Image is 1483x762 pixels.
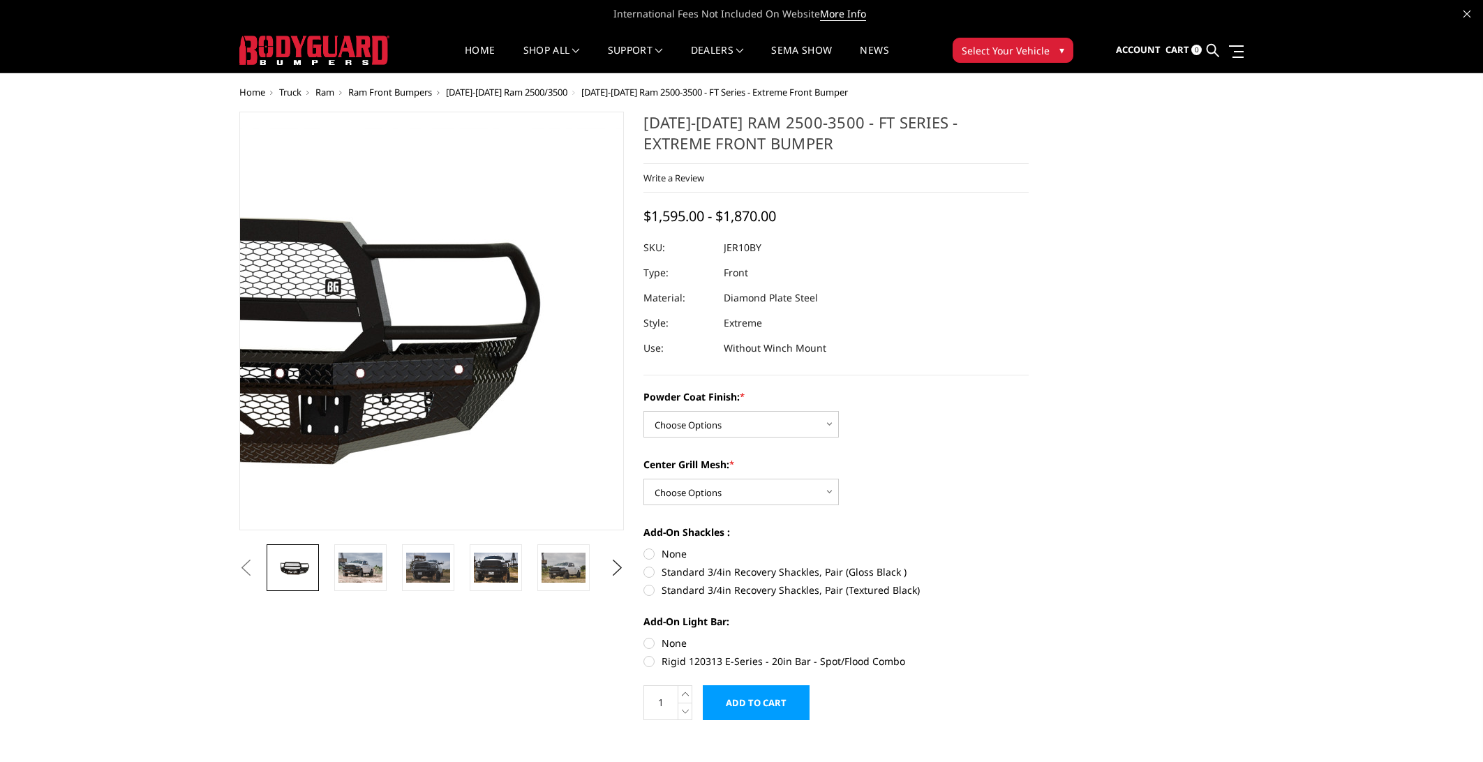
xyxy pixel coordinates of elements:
dd: Diamond Plate Steel [724,285,818,311]
a: Account [1116,31,1161,69]
label: Powder Coat Finish: [643,389,1029,404]
a: Ram [315,86,334,98]
img: 2010-2018 Ram 2500-3500 - FT Series - Extreme Front Bumper [474,553,518,582]
label: Add-On Shackles : [643,525,1029,539]
dd: JER10BY [724,235,761,260]
a: More Info [820,7,866,21]
img: 2010-2018 Ram 2500-3500 - FT Series - Extreme Front Bumper [406,553,450,582]
button: Select Your Vehicle [953,38,1073,63]
a: Home [239,86,265,98]
label: Center Grill Mesh: [643,457,1029,472]
span: ▾ [1059,43,1064,57]
dd: Without Winch Mount [724,336,826,361]
label: None [643,636,1029,650]
h1: [DATE]-[DATE] Ram 2500-3500 - FT Series - Extreme Front Bumper [643,112,1029,164]
dt: Style: [643,311,713,336]
span: 0 [1191,45,1202,55]
a: SEMA Show [771,45,832,73]
dt: SKU: [643,235,713,260]
label: Standard 3/4in Recovery Shackles, Pair (Textured Black) [643,583,1029,597]
span: Cart [1165,43,1189,56]
dd: Extreme [724,311,762,336]
a: Cart 0 [1165,31,1202,69]
a: shop all [523,45,580,73]
span: Select Your Vehicle [962,43,1050,58]
label: None [643,546,1029,561]
a: Ram Front Bumpers [348,86,432,98]
span: Account [1116,43,1161,56]
a: Dealers [691,45,744,73]
span: $1,595.00 - $1,870.00 [643,207,776,225]
dt: Material: [643,285,713,311]
label: Rigid 120313 E-Series - 20in Bar - Spot/Flood Combo [643,654,1029,668]
dd: Front [724,260,748,285]
span: [DATE]-[DATE] Ram 2500-3500 - FT Series - Extreme Front Bumper [581,86,848,98]
dt: Type: [643,260,713,285]
dt: Use: [643,336,713,361]
input: Add to Cart [703,685,810,720]
img: BODYGUARD BUMPERS [239,36,389,65]
button: Next [606,558,627,578]
button: Previous [236,558,257,578]
a: Truck [279,86,301,98]
label: Add-On Light Bar: [643,614,1029,629]
img: 2010-2018 Ram 2500-3500 - FT Series - Extreme Front Bumper [542,553,586,582]
a: Support [608,45,663,73]
img: 2010-2018 Ram 2500-3500 - FT Series - Extreme Front Bumper [338,553,382,582]
a: [DATE]-[DATE] Ram 2500/3500 [446,86,567,98]
label: Standard 3/4in Recovery Shackles, Pair (Gloss Black ) [643,565,1029,579]
a: News [860,45,888,73]
a: Home [465,45,495,73]
a: Write a Review [643,172,704,184]
a: 2010-2018 Ram 2500-3500 - FT Series - Extreme Front Bumper [239,112,625,530]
